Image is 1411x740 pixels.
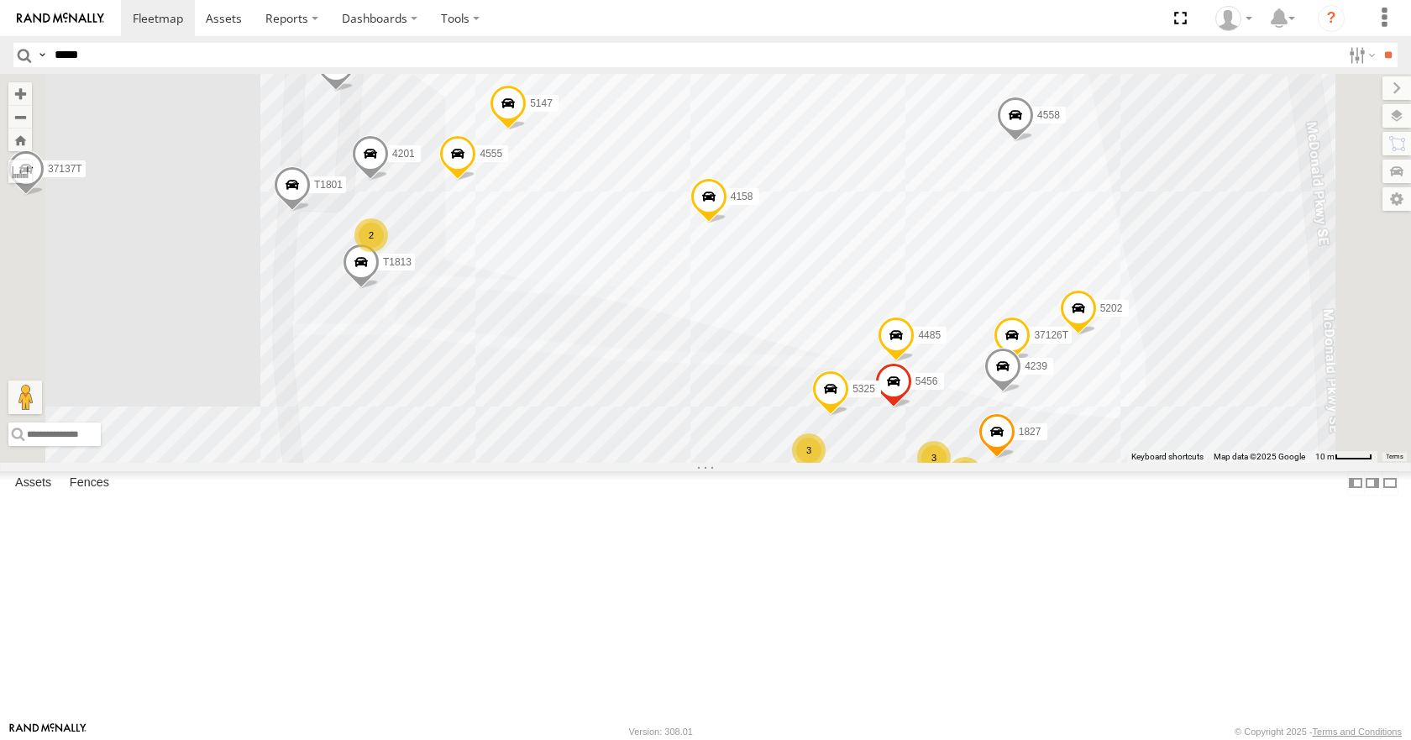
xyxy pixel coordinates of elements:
[35,43,49,67] label: Search Query
[731,191,753,202] span: 4158
[1235,727,1402,737] div: © Copyright 2025 -
[1347,471,1364,496] label: Dock Summary Table to the Left
[480,149,502,160] span: 4555
[792,433,826,467] div: 3
[1386,453,1403,459] a: Terms (opens in new tab)
[530,98,553,110] span: 5147
[8,82,32,105] button: Zoom in
[1019,426,1041,438] span: 1827
[7,472,60,496] label: Assets
[61,472,118,496] label: Fences
[1209,6,1258,31] div: Summer Walker
[917,441,951,475] div: 3
[1313,727,1402,737] a: Terms and Conditions
[1315,452,1335,461] span: 10 m
[1214,452,1305,461] span: Map data ©2025 Google
[8,105,32,129] button: Zoom out
[392,149,415,160] span: 4201
[354,218,388,252] div: 2
[1318,5,1345,32] i: ?
[8,380,42,414] button: Drag Pegman onto the map to open Street View
[1342,43,1378,67] label: Search Filter Options
[1037,110,1060,122] span: 4558
[48,164,82,176] span: 37137T
[915,375,938,387] span: 5456
[1131,451,1204,463] button: Keyboard shortcuts
[629,727,693,737] div: Version: 308.01
[1100,302,1123,314] span: 5202
[383,256,412,268] span: T1813
[1382,471,1398,496] label: Hide Summary Table
[8,160,32,183] label: Measure
[1382,187,1411,211] label: Map Settings
[1364,471,1381,496] label: Dock Summary Table to the Right
[948,457,982,491] div: 2
[9,723,87,740] a: Visit our Website
[1034,329,1068,341] span: 37126T
[918,329,941,341] span: 4485
[314,179,343,191] span: T1801
[852,384,875,396] span: 5325
[8,129,32,151] button: Zoom Home
[17,13,104,24] img: rand-logo.svg
[1310,451,1377,463] button: Map Scale: 10 m per 41 pixels
[1025,360,1047,372] span: 4239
